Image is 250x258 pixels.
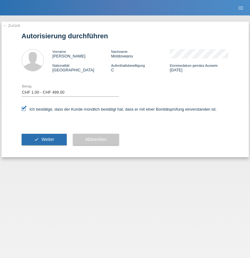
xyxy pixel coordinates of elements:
[73,134,119,146] button: Abbrechen
[111,63,170,72] div: C
[170,64,218,67] span: Einreisedatum gemäss Ausweis
[53,64,70,67] span: Nationalität
[22,134,67,146] button: check Weiter
[235,6,247,10] a: menu
[3,23,20,28] a: ← Zurück
[111,49,170,58] div: Moldoveanu
[34,137,39,142] i: check
[238,5,244,11] i: menu
[22,32,229,40] h1: Autorisierung durchführen
[111,64,145,67] span: Aufenthaltsbewilligung
[85,137,107,142] span: Abbrechen
[22,107,217,112] label: Ich bestätige, dass der Kunde mündlich bestätigt hat, dass er mit einer Bonitätsprüfung einversta...
[170,63,228,72] div: [DATE]
[111,50,127,53] span: Nachname
[53,50,66,53] span: Vorname
[53,63,111,72] div: [GEOGRAPHIC_DATA]
[41,137,54,142] span: Weiter
[53,49,111,58] div: [PERSON_NAME]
